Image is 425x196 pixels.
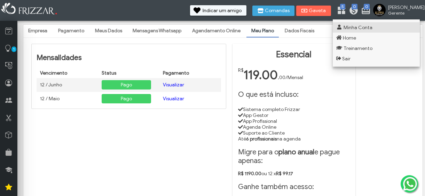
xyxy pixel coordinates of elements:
span: Comandas [265,8,290,13]
th: Pagamento [159,68,221,78]
button: Gaveta [296,6,331,16]
button: Comandas [252,6,294,16]
h2: Mensalidades [37,53,221,62]
li: Sistema completo Frizzar [238,106,350,112]
span: /Mensal [285,75,303,80]
span: Pago [102,94,151,103]
li: Agenda Online [238,124,350,130]
a: Mensagens Whatsapp [128,25,186,37]
li: Até na agenda [238,136,350,142]
th: Vencimento [37,68,98,78]
span: Pagamento [163,70,189,76]
span: 1 [11,46,16,52]
a: Visualizar [163,96,184,102]
h2: Ganhe também acesso: [238,182,350,191]
a: Agendamento Online [187,25,245,37]
a: Treinamento [333,43,420,53]
strong: R$ 1190.00 [238,171,261,177]
h2: Migre para o e pague apenas: [238,148,350,165]
a: Home [333,33,420,43]
h1: O que está incluso: [238,90,350,99]
li: Suporte ao Cliente [238,130,350,136]
a: Minha Conta [333,22,420,33]
span: 5 [340,4,345,9]
strong: R$ 99.17 [276,171,293,177]
a: [PERSON_NAME] Gerente [373,4,422,18]
span: Home [343,35,356,41]
a: Meus Dados [90,25,127,37]
li: App Gestor [238,112,350,118]
a: 0 [349,6,356,17]
a: Empresa [23,25,52,37]
span: Indicar um amigo [203,8,242,13]
span: 0 [364,4,370,9]
span: 0 [352,4,357,9]
a: 0 [361,6,368,17]
a: 5 [337,6,344,17]
a: Pagamento [53,25,89,37]
span: Sair [342,56,351,62]
span: R$ [238,67,244,73]
a: Visualizar [163,82,184,88]
p: ou 12 x [238,171,350,177]
h1: Essencial [238,49,350,60]
td: 12 / Maio [37,92,98,106]
span: ,00 [278,75,285,80]
span: Pago [102,80,151,90]
a: Dados Fiscais [280,25,319,37]
a: Sair [333,53,420,64]
span: Minha Conta [344,25,372,31]
img: whatsapp.png [402,176,418,192]
span: 119.00 [244,67,278,83]
button: Indicar um amigo [190,5,246,16]
span: Status [102,70,116,76]
th: Status [98,68,160,78]
strong: 6 profissionais [246,136,277,142]
span: Gerente [388,10,419,16]
span: Vencimento [40,70,67,76]
li: App Profissional [238,118,350,124]
strong: plano anual [278,148,314,156]
td: 12 / Junho [37,78,98,92]
span: Gaveta [309,8,326,13]
a: Meu Plano [246,25,279,37]
span: Treinamento [344,45,372,51]
span: [PERSON_NAME] [388,5,419,10]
